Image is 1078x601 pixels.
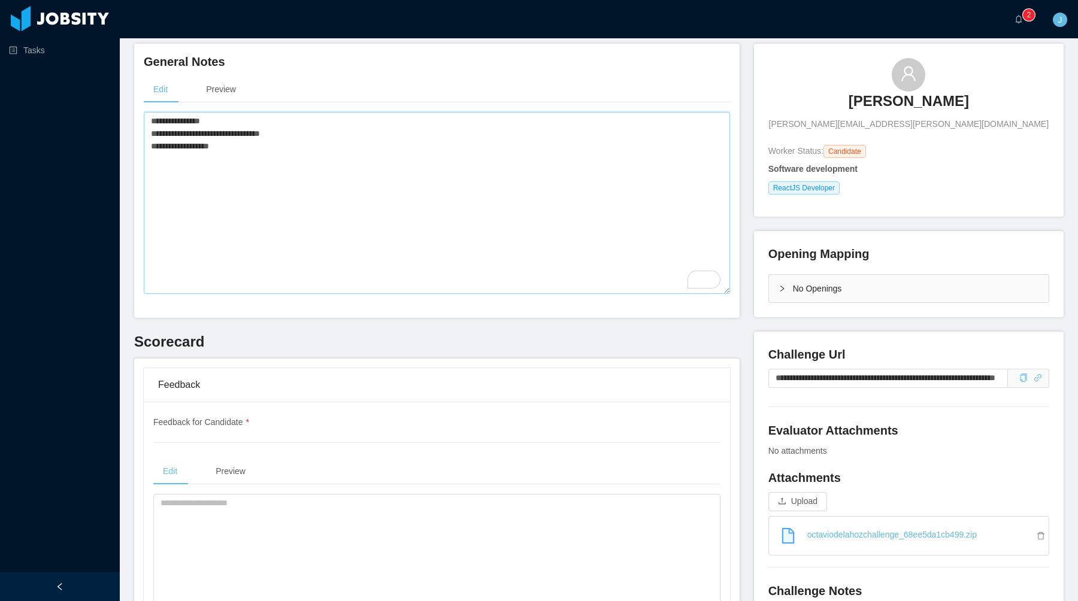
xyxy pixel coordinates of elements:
[1034,373,1042,383] a: icon: link
[1058,13,1062,27] span: J
[1037,531,1049,541] a: Remove file
[768,582,1049,599] h4: Challenge Notes
[768,245,870,262] h4: Opening Mapping
[768,496,827,506] span: icon: uploadUpload
[768,181,840,195] span: ReactJS Developer
[768,422,1049,439] h4: Evaluator Attachments
[1019,372,1028,384] div: Copy
[779,521,1049,548] a: octaviodelahozchallenge_68ee5da1cb499.zip
[823,145,866,158] span: Candidate
[849,92,969,111] h3: [PERSON_NAME]
[134,332,740,351] h3: Scorecard
[144,112,730,294] textarea: To enrich screen reader interactions, please activate Accessibility in Grammarly extension settings
[768,346,1049,363] h4: Challenge Url
[158,368,716,402] div: Feedback
[1037,532,1049,540] i: icon: delete
[900,65,917,82] i: icon: user
[779,285,786,292] i: icon: right
[768,469,1049,486] h4: Attachments
[769,275,1049,302] div: icon: rightNo Openings
[768,146,823,156] span: Worker Status:
[780,528,796,544] i: icon: file
[849,92,969,118] a: [PERSON_NAME]
[144,53,730,70] h4: General Notes
[1023,9,1035,21] sup: 2
[769,118,1049,130] span: [PERSON_NAME][EMAIL_ADDRESS][PERSON_NAME][DOMAIN_NAME]
[9,38,110,62] a: icon: profileTasks
[768,492,827,511] button: icon: uploadUpload
[153,417,249,427] span: Feedback for Candidate
[768,164,858,174] strong: Software development
[1015,15,1023,23] i: icon: bell
[196,76,246,103] div: Preview
[1019,374,1028,382] i: icon: copy
[774,521,803,550] a: icon: file
[153,458,187,485] div: Edit
[144,76,177,103] div: Edit
[206,458,255,485] div: Preview
[1027,9,1031,21] p: 2
[1034,374,1042,382] i: icon: link
[768,445,1049,457] div: No attachments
